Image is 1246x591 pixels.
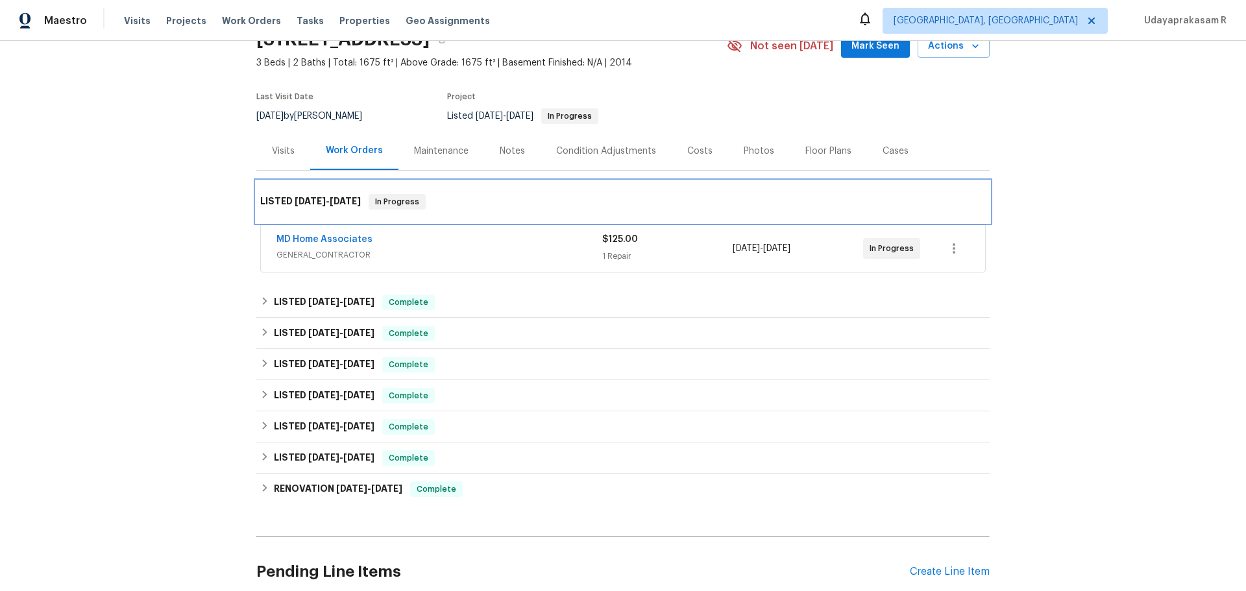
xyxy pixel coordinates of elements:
span: [DATE] [330,197,361,206]
span: [DATE] [343,297,374,306]
button: Mark Seen [841,34,910,58]
span: Listed [447,112,598,121]
span: [DATE] [343,453,374,462]
span: [DATE] [308,359,339,368]
span: [DATE] [343,328,374,337]
span: - [308,328,374,337]
span: $125.00 [602,235,638,244]
span: Last Visit Date [256,93,313,101]
span: [DATE] [256,112,284,121]
span: - [476,112,533,121]
span: [DATE] [308,422,339,431]
span: Projects [166,14,206,27]
span: - [308,422,374,431]
span: [DATE] [343,391,374,400]
span: Geo Assignments [406,14,490,27]
span: [DATE] [763,244,790,253]
span: In Progress [543,112,597,120]
span: [DATE] [308,391,339,400]
a: MD Home Associates [276,235,373,244]
div: Work Orders [326,144,383,157]
div: RENOVATION [DATE]-[DATE]Complete [256,474,990,505]
h6: LISTED [274,419,374,435]
span: Visits [124,14,151,27]
div: LISTED [DATE]-[DATE]Complete [256,287,990,318]
span: In Progress [870,242,919,255]
span: [DATE] [476,112,503,121]
span: - [308,359,374,368]
span: Mark Seen [851,38,899,54]
h2: [STREET_ADDRESS] [256,33,430,46]
button: Actions [918,34,990,58]
div: LISTED [DATE]-[DATE]Complete [256,442,990,474]
div: 1 Repair [602,250,733,263]
div: LISTED [DATE]-[DATE]Complete [256,380,990,411]
div: by [PERSON_NAME] [256,108,378,124]
div: Notes [500,145,525,158]
div: Create Line Item [910,566,990,578]
h6: RENOVATION [274,481,402,497]
div: Costs [687,145,713,158]
span: Maestro [44,14,87,27]
h6: LISTED [260,194,361,210]
span: Work Orders [222,14,281,27]
span: [DATE] [733,244,760,253]
span: - [295,197,361,206]
span: [DATE] [343,359,374,368]
div: Floor Plans [805,145,851,158]
span: - [733,242,790,255]
div: Maintenance [414,145,469,158]
span: Complete [384,452,434,464]
h6: LISTED [274,357,374,372]
div: Visits [272,145,295,158]
span: [DATE] [308,453,339,462]
span: [DATE] [308,328,339,337]
div: LISTED [DATE]-[DATE]Complete [256,411,990,442]
span: [DATE] [371,484,402,493]
span: - [308,391,374,400]
span: [GEOGRAPHIC_DATA], [GEOGRAPHIC_DATA] [894,14,1078,27]
span: Tasks [297,16,324,25]
span: [DATE] [336,484,367,493]
span: Properties [339,14,390,27]
span: Complete [384,420,434,433]
span: - [336,484,402,493]
span: Udayaprakasam R [1139,14,1227,27]
span: Not seen [DATE] [750,40,833,53]
span: Complete [411,483,461,496]
span: 3 Beds | 2 Baths | Total: 1675 ft² | Above Grade: 1675 ft² | Basement Finished: N/A | 2014 [256,56,727,69]
span: Complete [384,358,434,371]
span: [DATE] [308,297,339,306]
div: Condition Adjustments [556,145,656,158]
h6: LISTED [274,388,374,404]
span: Actions [928,38,979,54]
div: LISTED [DATE]-[DATE]In Progress [256,181,990,223]
span: - [308,453,374,462]
h6: LISTED [274,450,374,466]
span: [DATE] [343,422,374,431]
span: - [308,297,374,306]
span: Complete [384,389,434,402]
span: In Progress [370,195,424,208]
h6: LISTED [274,295,374,310]
span: Complete [384,296,434,309]
h6: LISTED [274,326,374,341]
div: LISTED [DATE]-[DATE]Complete [256,318,990,349]
span: [DATE] [506,112,533,121]
span: Complete [384,327,434,340]
span: Project [447,93,476,101]
div: LISTED [DATE]-[DATE]Complete [256,349,990,380]
span: GENERAL_CONTRACTOR [276,248,602,261]
div: Photos [744,145,774,158]
div: Cases [883,145,909,158]
span: [DATE] [295,197,326,206]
